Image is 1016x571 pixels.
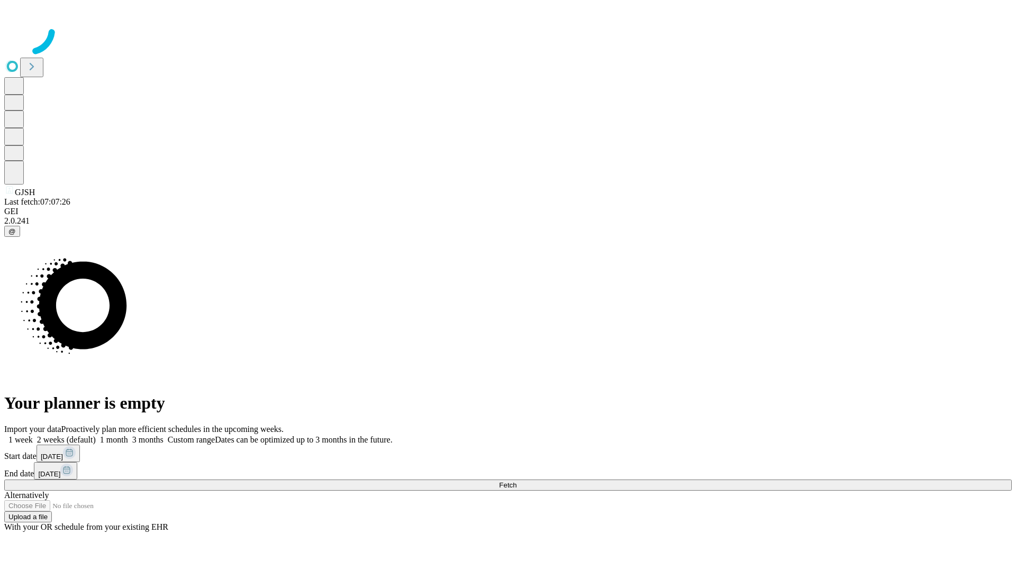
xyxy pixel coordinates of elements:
[41,453,63,461] span: [DATE]
[38,470,60,478] span: [DATE]
[15,188,35,197] span: GJSH
[8,227,16,235] span: @
[168,435,215,444] span: Custom range
[8,435,33,444] span: 1 week
[4,207,1012,216] div: GEI
[4,393,1012,413] h1: Your planner is empty
[4,226,20,237] button: @
[4,491,49,500] span: Alternatively
[4,522,168,531] span: With your OR schedule from your existing EHR
[61,425,284,434] span: Proactively plan more efficient schedules in the upcoming weeks.
[4,216,1012,226] div: 2.0.241
[4,511,52,522] button: Upload a file
[100,435,128,444] span: 1 month
[4,480,1012,491] button: Fetch
[499,481,516,489] span: Fetch
[4,462,1012,480] div: End date
[215,435,392,444] span: Dates can be optimized up to 3 months in the future.
[34,462,77,480] button: [DATE]
[4,197,70,206] span: Last fetch: 07:07:26
[132,435,164,444] span: 3 months
[37,445,80,462] button: [DATE]
[37,435,96,444] span: 2 weeks (default)
[4,445,1012,462] div: Start date
[4,425,61,434] span: Import your data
